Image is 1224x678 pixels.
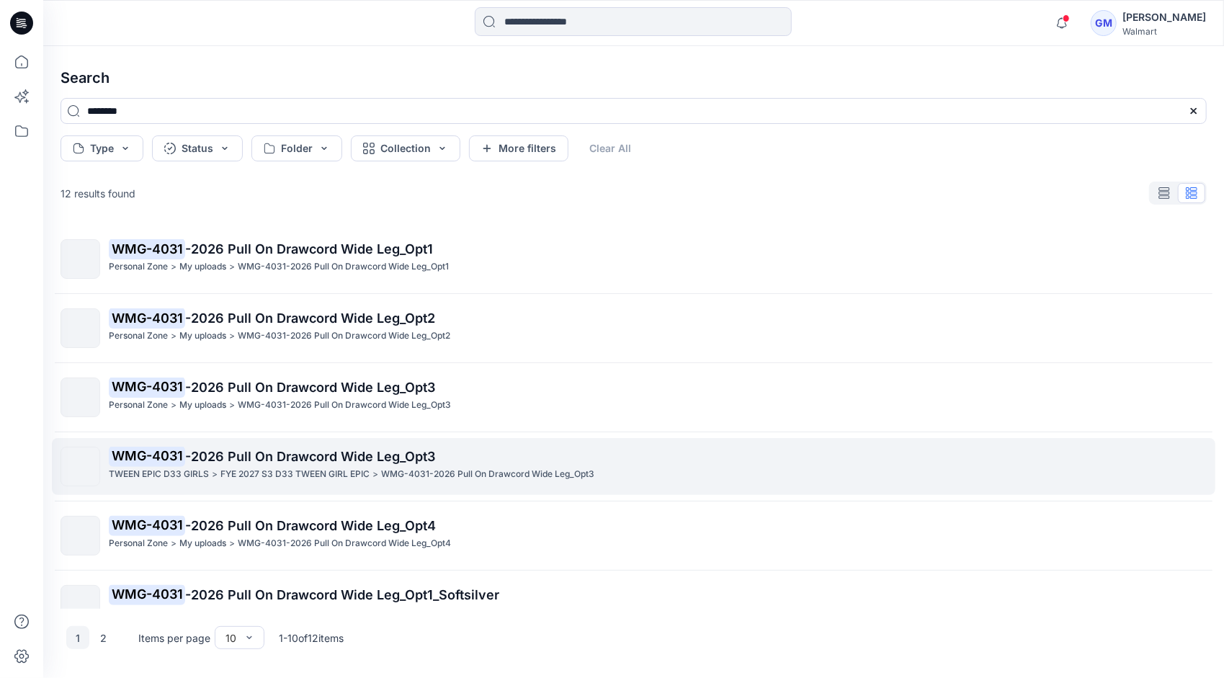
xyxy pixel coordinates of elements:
[251,135,342,161] button: Folder
[61,186,135,201] p: 12 results found
[185,518,436,533] span: -2026 Pull On Drawcord Wide Leg_Opt4
[229,398,235,413] p: >
[179,329,226,344] p: My uploads
[229,259,235,275] p: >
[238,605,449,620] p: WMG-4031-2026 Pull On Drawcord Wide Leg_Opt1
[138,630,210,646] p: Items per page
[185,311,435,326] span: -2026 Pull On Drawcord Wide Leg_Opt2
[185,587,499,602] span: -2026 Pull On Drawcord Wide Leg_Opt1_Softsilver
[61,135,143,161] button: Type
[52,300,1215,357] a: WMG-4031-2026 Pull On Drawcord Wide Leg_Opt2Personal Zone>My uploads>WMG-4031-2026 Pull On Drawco...
[171,259,177,275] p: >
[372,467,378,482] p: >
[229,329,235,344] p: >
[109,605,168,620] p: Personal Zone
[220,467,370,482] p: FYE 2027 S3 D33 TWEEN GIRL EPIC
[52,369,1215,426] a: WMG-4031-2026 Pull On Drawcord Wide Leg_Opt3Personal Zone>My uploads>WMG-4031-2026 Pull On Drawco...
[92,626,115,649] button: 2
[66,626,89,649] button: 1
[179,259,226,275] p: My uploads
[238,259,449,275] p: WMG-4031-2026 Pull On Drawcord Wide Leg_Opt1
[52,438,1215,495] a: WMG-4031-2026 Pull On Drawcord Wide Leg_Opt3TWEEN EPIC D33 GIRLS>FYE 2027 S3 D33 TWEEN GIRL EPIC>...
[469,135,568,161] button: More filters
[109,515,185,535] mark: WMG-4031
[229,536,235,551] p: >
[152,135,243,161] button: Status
[109,308,185,328] mark: WMG-4031
[1091,10,1117,36] div: GM
[52,231,1215,287] a: WMG-4031-2026 Pull On Drawcord Wide Leg_Opt1Personal Zone>My uploads>WMG-4031-2026 Pull On Drawco...
[171,605,177,620] p: >
[109,446,185,466] mark: WMG-4031
[171,536,177,551] p: >
[52,576,1215,633] a: WMG-4031-2026 Pull On Drawcord Wide Leg_Opt1_SoftsilverPersonal Zone>My uploads>WMG-4031-2026 Pul...
[238,398,451,413] p: WMG-4031-2026 Pull On Drawcord Wide Leg_Opt3
[109,238,185,259] mark: WMG-4031
[49,58,1218,98] h4: Search
[212,467,218,482] p: >
[52,507,1215,564] a: WMG-4031-2026 Pull On Drawcord Wide Leg_Opt4Personal Zone>My uploads>WMG-4031-2026 Pull On Drawco...
[171,398,177,413] p: >
[351,135,460,161] button: Collection
[109,584,185,605] mark: WMG-4031
[279,630,344,646] p: 1 - 10 of 12 items
[179,536,226,551] p: My uploads
[171,329,177,344] p: >
[1122,9,1206,26] div: [PERSON_NAME]
[1122,26,1206,37] div: Walmart
[238,329,450,344] p: WMG-4031-2026 Pull On Drawcord Wide Leg_Opt2
[109,536,168,551] p: Personal Zone
[109,377,185,397] mark: WMG-4031
[109,398,168,413] p: Personal Zone
[238,536,451,551] p: WMG-4031-2026 Pull On Drawcord Wide Leg_Opt4
[109,329,168,344] p: Personal Zone
[109,259,168,275] p: Personal Zone
[229,605,235,620] p: >
[179,398,226,413] p: My uploads
[225,630,236,646] div: 10
[109,467,209,482] p: TWEEN EPIC D33 GIRLS
[179,605,226,620] p: My uploads
[185,380,435,395] span: -2026 Pull On Drawcord Wide Leg_Opt3
[381,467,594,482] p: WMG-4031-2026 Pull On Drawcord Wide Leg_Opt3
[185,241,433,257] span: -2026 Pull On Drawcord Wide Leg_Opt1
[185,449,435,464] span: -2026 Pull On Drawcord Wide Leg_Opt3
